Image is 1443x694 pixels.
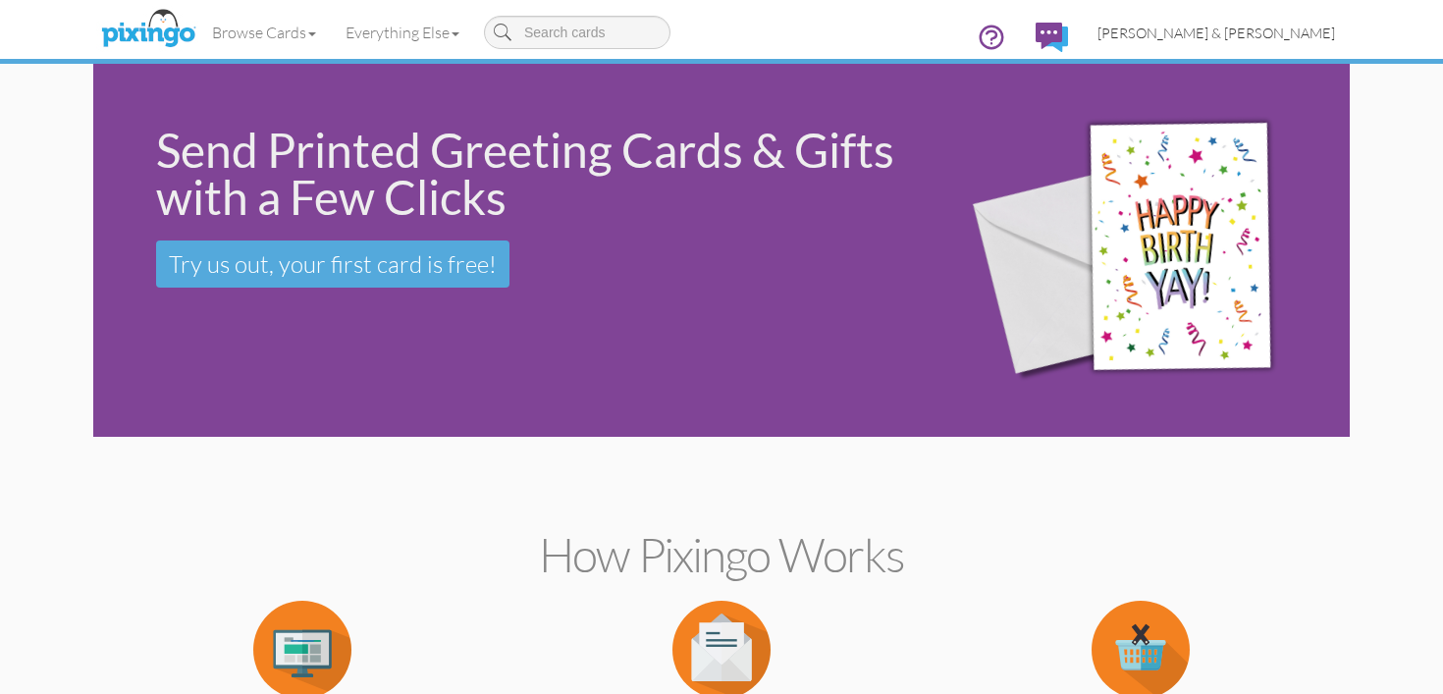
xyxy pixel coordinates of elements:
a: Try us out, your first card is free! [156,240,509,288]
img: comments.svg [1036,23,1068,52]
a: Everything Else [331,8,474,57]
div: Send Printed Greeting Cards & Gifts with a Few Clicks [156,127,915,221]
a: Browse Cards [197,8,331,57]
input: Search cards [484,16,670,49]
h2: How Pixingo works [128,529,1315,581]
span: Try us out, your first card is free! [169,249,497,279]
img: 942c5090-71ba-4bfc-9a92-ca782dcda692.png [942,69,1345,433]
span: [PERSON_NAME] & [PERSON_NAME] [1097,25,1335,41]
iframe: Chat [1442,693,1443,694]
a: [PERSON_NAME] & [PERSON_NAME] [1083,8,1350,58]
img: pixingo logo [96,5,200,54]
